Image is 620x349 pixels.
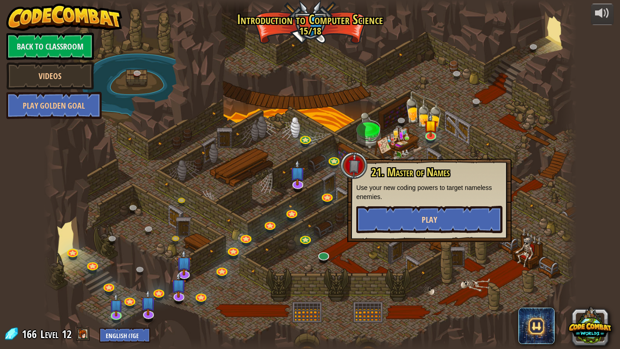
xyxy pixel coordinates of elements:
[356,183,502,201] p: Use your new coding powers to target nameless enemies.
[424,114,438,137] img: level-banner-started.png
[171,272,186,298] img: level-banner-unstarted-subscriber.png
[6,4,123,31] img: CodeCombat - Learn how to code by playing a game
[62,327,72,341] span: 12
[290,160,305,186] img: level-banner-unstarted-subscriber.png
[141,290,156,316] img: level-banner-unstarted-subscriber.png
[6,33,94,60] a: Back to Classroom
[109,293,123,316] img: level-banner-unstarted-subscriber.png
[422,214,437,225] span: Play
[356,206,502,233] button: Play
[40,327,59,342] span: Level
[177,249,192,275] img: level-banner-unstarted-subscriber.png
[591,4,614,25] button: Adjust volume
[371,165,450,180] span: 21. Master of Names
[6,92,102,119] a: Play Golden Goal
[22,327,39,341] span: 166
[6,62,94,90] a: Videos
